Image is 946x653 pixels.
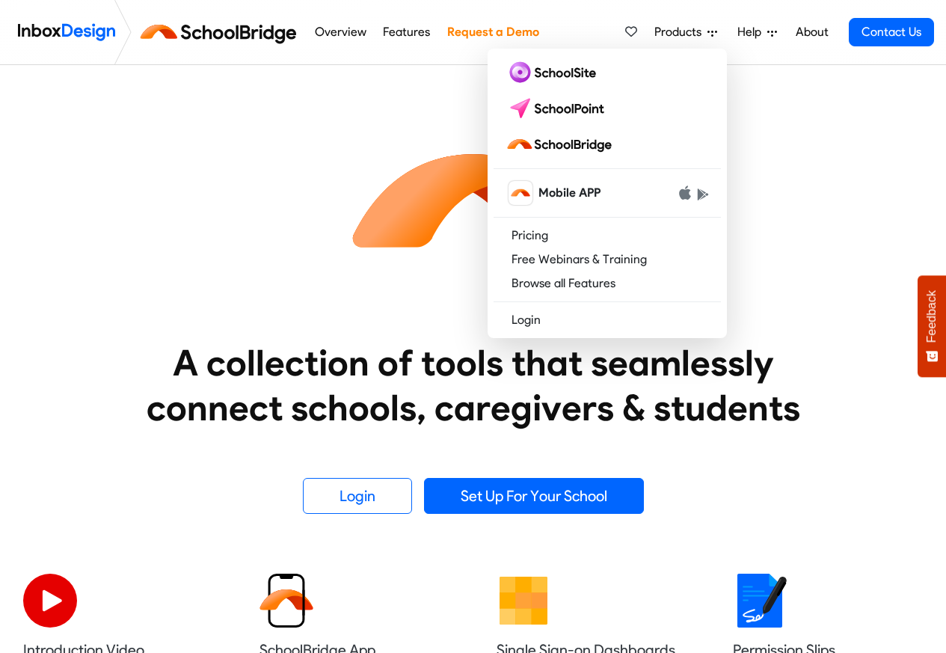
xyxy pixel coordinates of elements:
a: Features [379,17,434,47]
heading: A collection of tools that seamlessly connect schools, caregivers & students [118,340,829,430]
span: Feedback [925,290,939,343]
a: Help [731,17,783,47]
a: Products [648,17,723,47]
a: Login [494,308,721,332]
img: schoolbridge logo [138,14,306,50]
a: Contact Us [849,18,934,46]
img: 2022_07_11_icon_video_playback.svg [23,574,77,628]
span: Products [654,23,707,41]
img: 2022_01_13_icon_sb_app.svg [259,574,313,628]
button: Feedback - Show survey [918,275,946,377]
img: schoolbridge icon [509,181,532,205]
img: 2022_01_13_icon_grid.svg [497,574,550,628]
img: schoolpoint logo [506,96,611,120]
img: icon_schoolbridge.svg [339,65,608,334]
a: Request a Demo [443,17,543,47]
a: Login [303,478,412,514]
span: Mobile APP [538,184,601,202]
a: Browse all Features [494,272,721,295]
img: schoolsite logo [506,61,602,85]
a: schoolbridge icon Mobile APP [494,175,721,211]
a: About [791,17,832,47]
div: Products [488,49,727,338]
a: Overview [310,17,370,47]
img: 2022_01_18_icon_signature.svg [733,574,787,628]
span: Help [737,23,767,41]
img: schoolbridge logo [506,132,618,156]
a: Free Webinars & Training [494,248,721,272]
a: Pricing [494,224,721,248]
a: Set Up For Your School [424,478,644,514]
